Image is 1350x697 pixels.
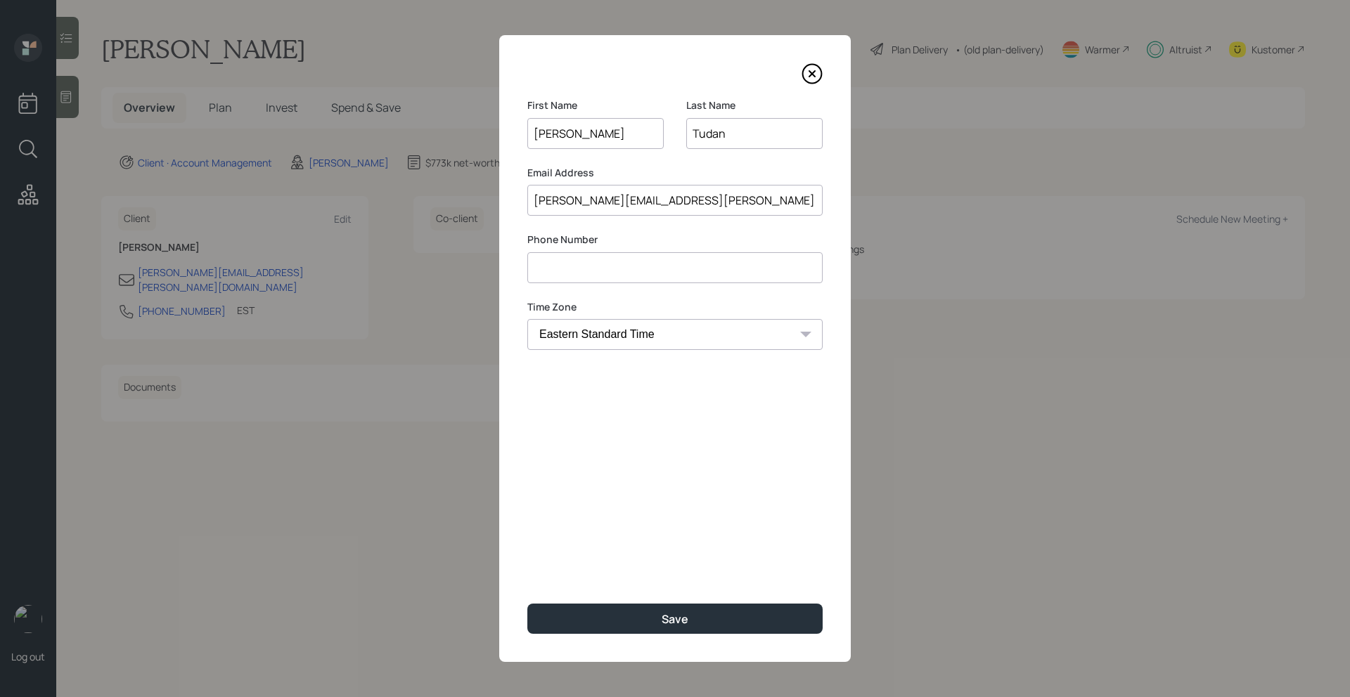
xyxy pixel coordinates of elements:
div: Save [662,611,688,627]
label: Last Name [686,98,823,112]
label: First Name [527,98,664,112]
label: Time Zone [527,300,823,314]
button: Save [527,604,823,634]
label: Phone Number [527,233,823,247]
label: Email Address [527,166,823,180]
